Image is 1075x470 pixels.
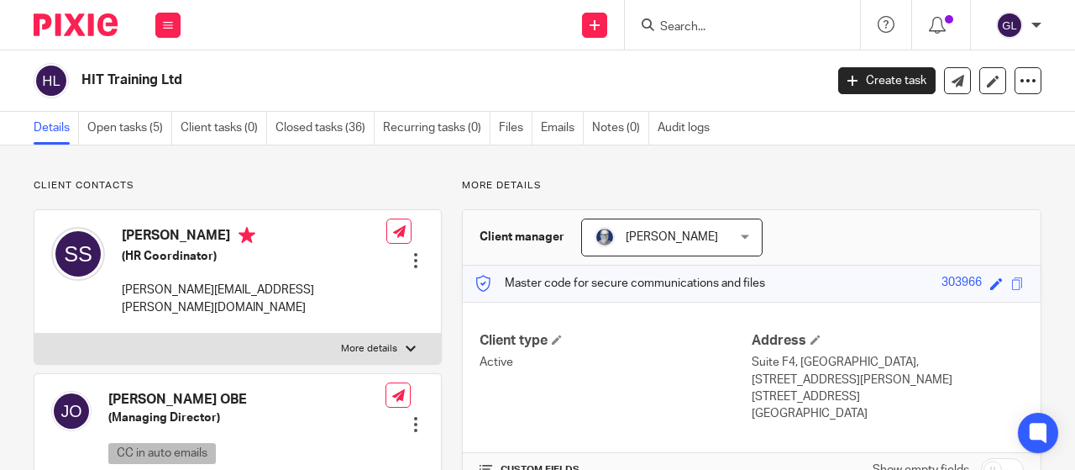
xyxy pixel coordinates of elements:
a: Client tasks (0) [181,112,267,145]
a: Details [34,112,79,145]
a: Open tasks (5) [87,112,172,145]
a: Closed tasks (36) [275,112,375,145]
img: svg%3E [34,63,69,98]
h4: [PERSON_NAME] OBE [108,391,385,409]
p: [GEOGRAPHIC_DATA] [752,405,1024,422]
h4: Address [752,332,1024,350]
h5: (HR Coordinator) [122,248,386,265]
a: Audit logs [658,112,718,145]
p: Client contacts [34,179,442,193]
p: CC in auto emails [108,443,216,464]
a: Create task [838,67,936,94]
p: Master code for secure communications and files [475,275,765,292]
img: svg%3E [996,12,1023,39]
p: Active [480,354,752,371]
h2: HIT Training Ltd [81,71,667,89]
a: Notes (0) [592,112,649,145]
p: Suite F4, [GEOGRAPHIC_DATA], [STREET_ADDRESS][PERSON_NAME] [752,354,1024,388]
p: [STREET_ADDRESS] [752,388,1024,405]
a: Files [499,112,532,145]
a: Recurring tasks (0) [383,112,490,145]
h4: [PERSON_NAME] [122,227,386,248]
h5: (Managing Director) [108,409,385,426]
p: [PERSON_NAME][EMAIL_ADDRESS][PERSON_NAME][DOMAIN_NAME] [122,282,386,316]
div: 303966 [941,274,982,293]
p: More details [341,342,397,356]
img: svg%3E [51,391,92,431]
input: Search [658,20,810,35]
img: Pixie [34,13,118,36]
img: renny%20cropped.jpg [595,227,615,247]
a: Emails [541,112,584,145]
img: svg%3E [51,227,105,281]
i: Primary [239,227,255,244]
span: [PERSON_NAME] [626,231,718,243]
p: More details [462,179,1041,193]
h3: Client manager [480,229,564,246]
h4: Client type [480,332,752,350]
